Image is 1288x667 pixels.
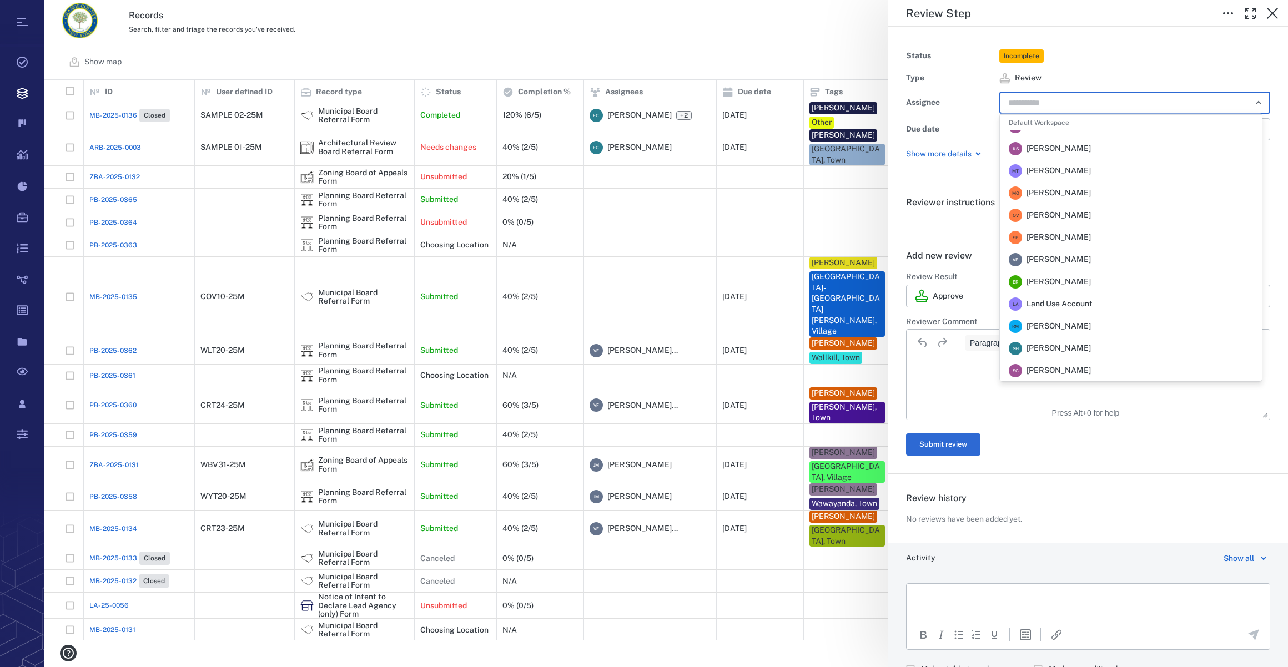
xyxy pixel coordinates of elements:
[906,514,1022,525] p: No reviews have been added yet.
[1009,275,1022,289] div: E R
[965,335,1038,351] button: Block Paragraph
[906,70,995,86] div: Type
[906,196,1270,209] h6: Reviewer instructions
[1050,628,1063,641] button: Insert/edit link
[1027,276,1091,287] span: [PERSON_NAME]
[1027,188,1091,199] span: [PERSON_NAME]
[1009,342,1022,355] div: S H
[906,553,935,564] h6: Activity
[1027,254,1091,265] span: [PERSON_NAME]
[906,219,908,230] span: .
[1009,209,1022,222] div: O V
[1009,297,1022,311] div: L A
[1027,143,1091,154] span: [PERSON_NAME]
[1009,164,1022,178] div: M T
[1261,2,1284,24] button: Close
[906,492,1270,505] h6: Review history
[988,628,1001,641] button: Underline
[906,149,972,160] p: Show more details
[952,628,965,641] div: Bullet list
[1009,142,1022,155] div: K S
[1009,231,1022,244] div: S B
[1239,2,1261,24] button: Toggle Fullscreen
[1027,210,1091,221] span: [PERSON_NAME]
[906,271,1270,282] h6: Review Result
[1009,120,1022,133] div: J R
[906,122,995,137] div: Due date
[906,433,980,456] button: Submit review
[1009,320,1022,333] div: R M
[1009,186,1022,200] div: M O
[907,356,1270,406] iframe: Rich Text Area
[907,584,1270,619] iframe: Rich Text Area
[1262,408,1268,418] div: Press the Up and Down arrow keys to resize the editor.
[1027,299,1093,310] span: Land Use Account
[1217,2,1239,24] button: Toggle to Edit Boxes
[1251,95,1266,110] button: Close
[1027,365,1091,376] span: [PERSON_NAME]
[917,628,930,641] button: Bold
[1027,232,1091,243] span: [PERSON_NAME]
[1002,52,1042,61] span: Incomplete
[906,95,995,110] div: Assignee
[906,316,1270,327] h6: Reviewer Comment
[1028,408,1144,417] div: Press Alt+0 for help
[913,335,932,351] button: Undo
[906,7,971,21] h5: Review Step
[906,48,995,64] div: Status
[1015,73,1042,84] span: Review
[25,8,48,18] span: Help
[1027,121,1091,132] span: [PERSON_NAME]
[1247,628,1260,641] button: Send the comment
[933,291,963,302] p: Approve
[1009,253,1022,266] div: V F
[1009,364,1022,377] div: S G
[1027,165,1091,176] span: [PERSON_NAME]
[1027,343,1091,354] span: [PERSON_NAME]
[1224,552,1254,565] div: Show all
[906,249,1270,262] h6: Add new review
[1000,114,1262,130] li: Default Workspace
[1027,321,1091,332] span: [PERSON_NAME]
[933,335,952,351] button: Redo
[934,628,948,641] button: Italic
[970,628,983,641] div: Numbered list
[970,338,1024,347] span: Paragraph
[1019,628,1032,641] button: Insert template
